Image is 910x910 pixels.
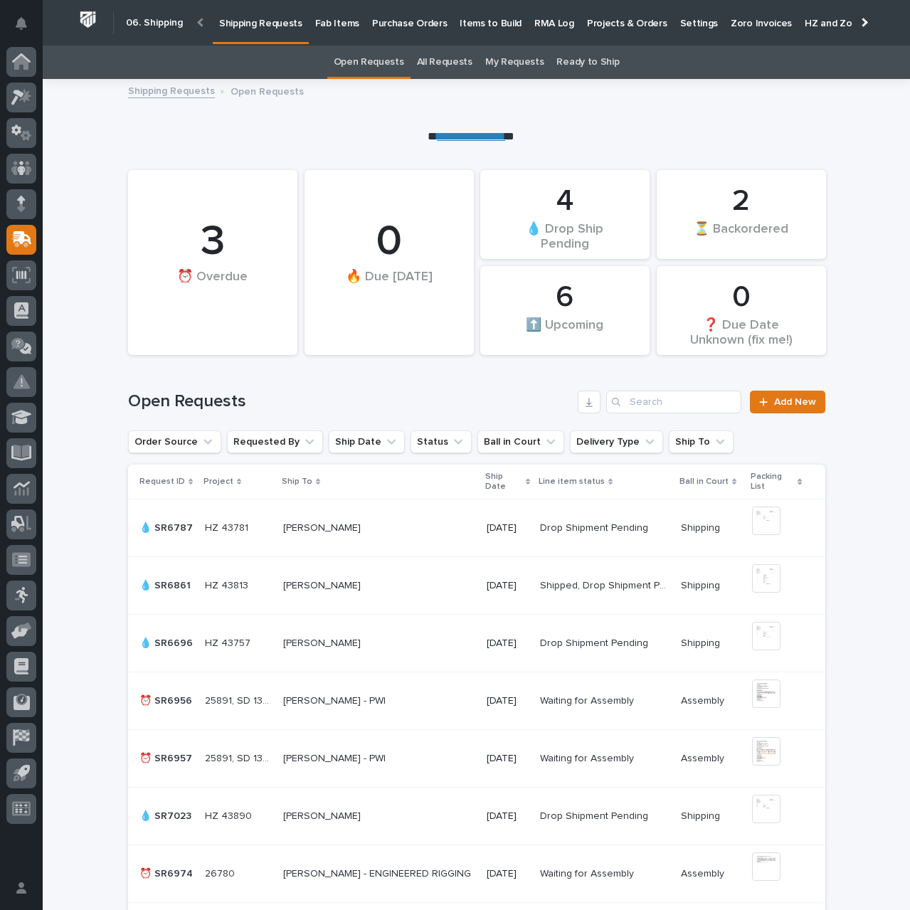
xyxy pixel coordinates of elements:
[282,474,312,490] p: Ship To
[487,522,529,534] p: [DATE]
[152,216,273,268] div: 3
[283,692,388,707] p: [PERSON_NAME] - PWI
[540,750,637,765] p: Waiting for Assembly
[504,184,625,219] div: 4
[750,391,825,413] a: Add New
[283,750,388,765] p: [PERSON_NAME] - PWI
[504,280,625,315] div: 6
[128,430,221,453] button: Order Source
[128,672,825,730] tr: ⏰ SR6956⏰ SR6956 25891, SD 138625891, SD 1386 [PERSON_NAME] - PWI[PERSON_NAME] - PWI [DATE]Waitin...
[6,9,36,38] button: Notifications
[540,635,651,650] p: Drop Shipment Pending
[128,845,825,903] tr: ⏰ SR6974⏰ SR6974 2678026780 [PERSON_NAME] - ENGINEERED RIGGING[PERSON_NAME] - ENGINEERED RIGGING ...
[487,868,529,880] p: [DATE]
[75,6,101,33] img: Workspace Logo
[205,808,255,822] p: HZ 43890
[681,865,727,880] p: Assembly
[205,750,275,765] p: 25891, SD 1387
[205,635,253,650] p: HZ 43757
[681,317,802,346] div: ❓ Due Date Unknown (fix me!)
[485,469,522,495] p: Ship Date
[751,469,795,495] p: Packing List
[477,430,564,453] button: Ball in Court
[334,46,404,79] a: Open Requests
[487,753,529,765] p: [DATE]
[139,474,185,490] p: Request ID
[128,730,825,788] tr: ⏰ SR6957⏰ SR6957 25891, SD 138725891, SD 1387 [PERSON_NAME] - PWI[PERSON_NAME] - PWI [DATE]Waitin...
[128,391,573,412] h1: Open Requests
[606,391,741,413] input: Search
[139,808,194,822] p: 💧 SR7023
[411,430,472,453] button: Status
[681,750,727,765] p: Assembly
[681,280,802,315] div: 0
[205,577,251,592] p: HZ 43813
[203,474,233,490] p: Project
[487,580,529,592] p: [DATE]
[329,269,450,314] div: 🔥 Due [DATE]
[669,430,734,453] button: Ship To
[283,865,474,880] p: CHRISTOPHER COX - ENGINEERED RIGGING
[152,269,273,314] div: ⏰ Overdue
[504,221,625,250] div: 💧 Drop Ship Pending
[128,82,215,98] a: Shipping Requests
[540,519,651,534] p: Drop Shipment Pending
[139,519,196,534] p: 💧 SR6787
[504,317,625,346] div: ⬆️ Upcoming
[126,17,183,29] h2: 06. Shipping
[283,635,364,650] p: [PERSON_NAME]
[205,692,275,707] p: 25891, SD 1386
[18,17,36,40] div: Notifications
[681,635,723,650] p: Shipping
[681,692,727,707] p: Assembly
[540,865,637,880] p: Waiting for Assembly
[681,577,723,592] p: Shipping
[556,46,619,79] a: Ready to Ship
[139,577,194,592] p: 💧 SR6861
[205,865,238,880] p: 26780
[681,221,802,250] div: ⏳ Backordered
[139,865,196,880] p: ⏰ SR6974
[681,184,802,219] div: 2
[487,810,529,822] p: [DATE]
[540,692,637,707] p: Waiting for Assembly
[231,83,304,98] p: Open Requests
[329,216,450,268] div: 0
[139,750,195,765] p: ⏰ SR6957
[139,692,195,707] p: ⏰ SR6956
[283,519,364,534] p: [PERSON_NAME]
[487,637,529,650] p: [DATE]
[283,808,364,822] p: [PERSON_NAME]
[681,808,723,822] p: Shipping
[283,577,364,592] p: [PERSON_NAME]
[417,46,472,79] a: All Requests
[205,519,251,534] p: HZ 43781
[128,788,825,845] tr: 💧 SR7023💧 SR7023 HZ 43890HZ 43890 [PERSON_NAME][PERSON_NAME] [DATE]Drop Shipment PendingDrop Ship...
[329,430,405,453] button: Ship Date
[487,695,529,707] p: [DATE]
[128,499,825,557] tr: 💧 SR6787💧 SR6787 HZ 43781HZ 43781 [PERSON_NAME][PERSON_NAME] [DATE]Drop Shipment PendingDrop Ship...
[679,474,729,490] p: Ball in Court
[774,397,816,407] span: Add New
[570,430,663,453] button: Delivery Type
[128,615,825,672] tr: 💧 SR6696💧 SR6696 HZ 43757HZ 43757 [PERSON_NAME][PERSON_NAME] [DATE]Drop Shipment PendingDrop Ship...
[681,519,723,534] p: Shipping
[227,430,323,453] button: Requested By
[540,808,651,822] p: Drop Shipment Pending
[139,635,196,650] p: 💧 SR6696
[485,46,544,79] a: My Requests
[540,577,672,592] p: Shipped, Drop Shipment Pending
[539,474,605,490] p: Line item status
[128,557,825,615] tr: 💧 SR6861💧 SR6861 HZ 43813HZ 43813 [PERSON_NAME][PERSON_NAME] [DATE]Shipped, Drop Shipment Pending...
